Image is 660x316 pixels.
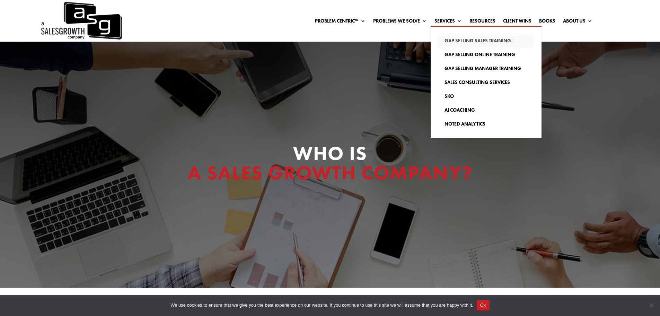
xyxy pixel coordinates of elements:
a: Gap Selling Online Training [438,48,535,61]
a: SKO [438,89,535,103]
h1: Who Is [143,144,517,186]
a: Noted Analytics [438,117,535,131]
a: Services [434,18,462,26]
a: Client Wins [503,18,531,26]
a: Gap Selling Manager Training [438,61,535,75]
a: Problem Centric™ [315,18,366,26]
span: No [648,302,655,309]
a: AI Coaching [438,103,535,117]
a: Resources [469,18,495,26]
a: Gap Selling Sales Training [438,34,535,48]
a: Problems We Solve [373,18,427,26]
a: Books [539,18,555,26]
a: About Us [563,18,592,26]
button: Ok [477,300,490,310]
span: We use cookies to ensure that we give you the best experience on our website. If you continue to ... [170,302,473,309]
span: A Sales Growth Company? [188,160,473,185]
a: Sales Consulting Services [438,75,535,89]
